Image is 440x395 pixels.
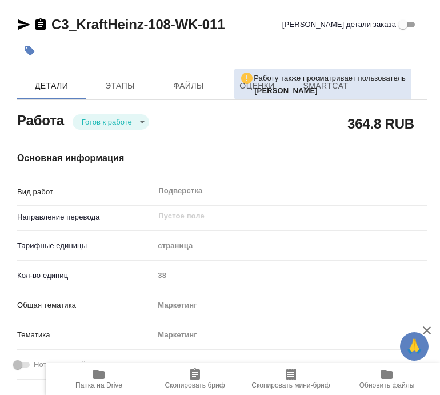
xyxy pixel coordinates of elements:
a: C3_KraftHeinz-108-WK-011 [51,17,225,32]
div: Маркетинг [154,296,427,315]
p: Направление перевода [17,212,154,223]
button: 🙏 [400,332,429,361]
h2: 364.8 RUB [347,114,414,133]
p: Общая тематика [17,300,154,311]
span: Детали [24,79,79,93]
span: Нотариальный заказ [34,359,106,370]
button: Готов к работе [78,117,135,127]
span: SmartCat [298,79,353,93]
span: Скопировать мини-бриф [251,381,330,389]
h2: Работа [17,109,64,130]
input: Пустое поле [154,267,427,284]
button: Скопировать ссылку для ЯМессенджера [17,18,31,31]
input: Пустое поле [157,209,401,223]
button: Скопировать мини-бриф [243,363,339,395]
span: Файлы [161,79,216,93]
span: Оценки [230,79,285,93]
div: Маркетинг [154,325,427,345]
p: Тематика [17,329,154,341]
span: 🙏 [405,334,424,358]
span: Скопировать бриф [165,381,225,389]
div: страница [154,236,427,256]
h4: Основная информация [17,151,427,165]
button: Папка на Drive [51,363,147,395]
button: Добавить тэг [17,38,42,63]
span: Обновить файлы [359,381,415,389]
span: Этапы [93,79,147,93]
p: Кол-во единиц [17,270,154,281]
span: [PERSON_NAME] детали заказа [282,19,396,30]
button: Скопировать ссылку [34,18,47,31]
p: Вид работ [17,186,154,198]
button: Скопировать бриф [147,363,243,395]
span: Папка на Drive [75,381,122,389]
button: Обновить файлы [339,363,435,395]
div: Готов к работе [73,114,149,130]
p: Тарифные единицы [17,240,154,252]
